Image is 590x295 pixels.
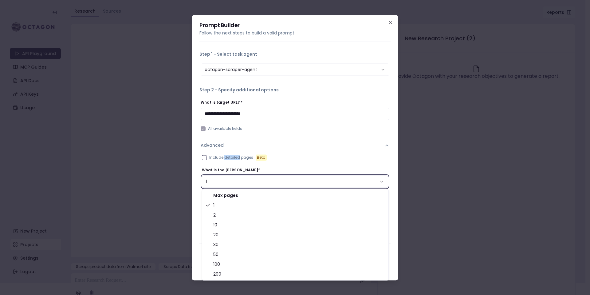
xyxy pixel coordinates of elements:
label: All available fields [208,126,242,131]
div: Step 2 - Specify additional options [199,98,391,238]
button: Advanced [201,137,389,153]
span: 10 [213,222,217,228]
p: Follow the next steps to build a valid prompt [199,30,391,36]
span: Include detailed pages [209,155,253,160]
div: Beta [256,154,267,161]
div: Max pages [203,190,387,200]
div: Step 1 - Select task agent [199,62,391,77]
div: Advanced [201,153,389,231]
span: 1 [213,202,214,208]
label: What is target URL? * [201,100,242,105]
button: Step 1 - Select task agent [199,46,391,62]
button: Step 2 - Specify additional options [199,82,391,98]
span: 100 [213,261,220,267]
span: 2 [213,212,216,218]
h2: Prompt Builder [199,22,391,28]
span: 30 [213,241,218,248]
label: What is the [PERSON_NAME]? [202,167,260,173]
span: 50 [213,251,218,257]
span: 200 [213,271,221,277]
span: 20 [213,232,218,238]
